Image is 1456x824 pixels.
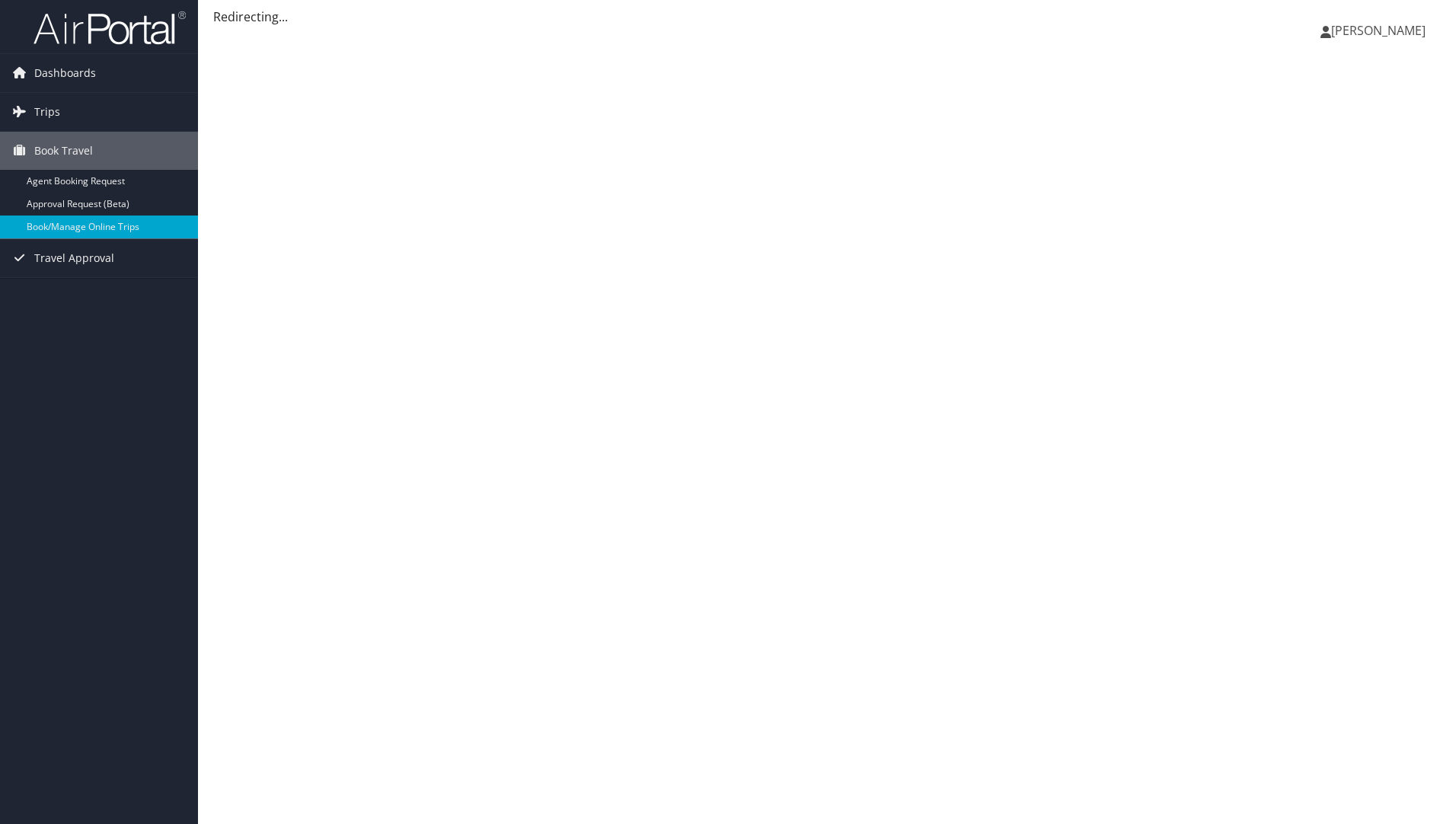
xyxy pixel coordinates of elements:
[34,93,60,131] span: Trips
[34,54,96,92] span: Dashboards
[34,239,114,277] span: Travel Approval
[34,132,93,170] span: Book Travel
[34,10,186,46] img: airportal-logo.png
[213,8,1441,26] div: Redirecting...
[1320,8,1441,53] a: [PERSON_NAME]
[1331,22,1426,39] span: [PERSON_NAME]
